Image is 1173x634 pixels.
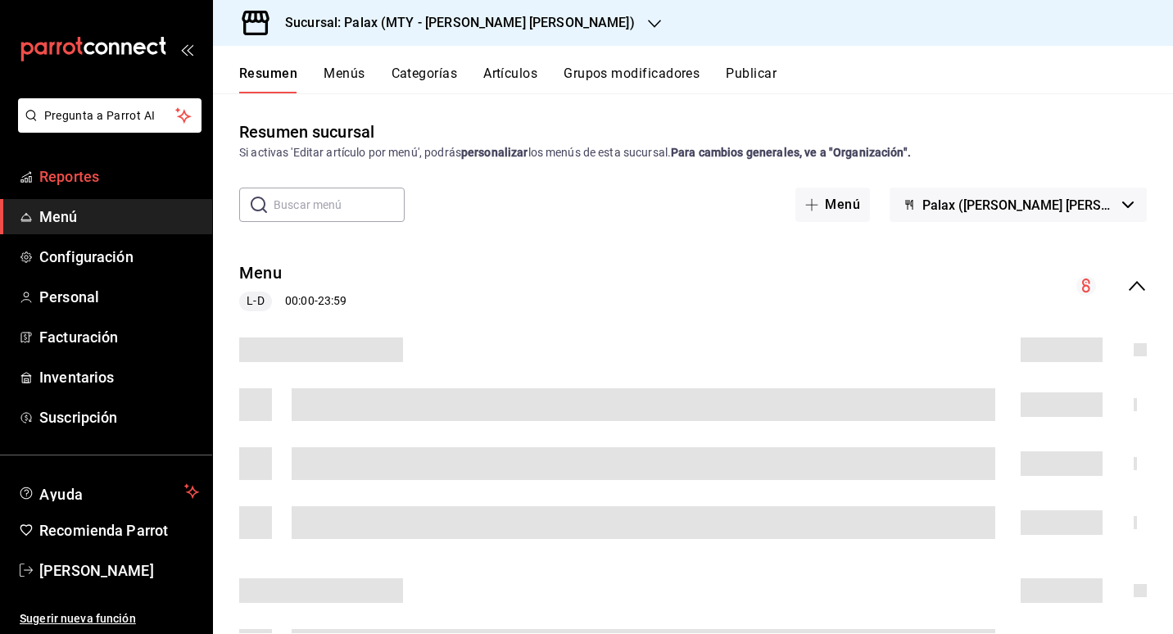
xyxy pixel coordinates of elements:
[18,98,202,133] button: Pregunta a Parrot AI
[39,369,114,386] font: Inventarios
[239,66,1173,93] div: Pestañas de navegación
[274,188,405,221] input: Buscar menú
[324,66,365,93] button: Menús
[39,328,118,346] font: Facturación
[239,120,374,144] div: Resumen sucursal
[671,146,911,159] strong: Para cambios generales, ve a "Organización".
[272,13,635,33] h3: Sucursal: Palax (MTY - [PERSON_NAME] [PERSON_NAME])
[11,119,202,136] a: Pregunta a Parrot AI
[39,248,134,265] font: Configuración
[825,197,860,212] font: Menú
[239,66,297,82] font: Resumen
[213,248,1173,324] div: collapse-menu-row
[240,292,270,310] span: L-D
[39,168,99,185] font: Reportes
[239,261,282,285] button: Menu
[392,66,458,93] button: Categorías
[20,612,136,625] font: Sugerir nueva función
[239,144,1147,161] div: Si activas 'Editar artículo por menú', podrás los menús de esta sucursal.
[483,66,537,93] button: Artículos
[44,107,176,125] span: Pregunta a Parrot AI
[285,293,346,306] font: 00:00 - 23:59
[564,66,700,93] button: Grupos modificadores
[39,409,117,426] font: Suscripción
[39,522,168,539] font: Recomienda Parrot
[39,288,99,306] font: Personal
[39,482,178,501] span: Ayuda
[461,146,528,159] strong: personalizar
[890,188,1147,222] button: Palax ([PERSON_NAME] [PERSON_NAME])
[726,66,777,93] button: Publicar
[922,197,1116,213] span: Palax ([PERSON_NAME] [PERSON_NAME])
[39,208,78,225] font: Menú
[39,562,154,579] font: [PERSON_NAME]
[795,188,870,222] button: Menú
[180,43,193,56] button: open_drawer_menu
